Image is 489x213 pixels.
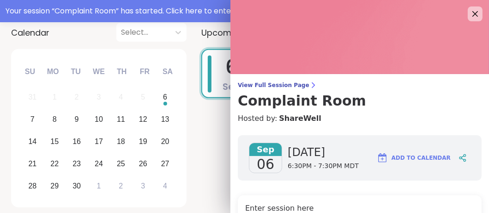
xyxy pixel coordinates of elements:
div: 24 [95,157,103,170]
a: ShareWell [279,113,321,124]
div: Choose Saturday, September 6th, 2025 [155,88,175,107]
div: We [89,62,109,82]
div: Choose Thursday, September 18th, 2025 [111,132,131,152]
div: 7 [30,113,35,125]
div: Mo [42,62,63,82]
div: 13 [161,113,169,125]
div: Choose Sunday, September 28th, 2025 [23,176,42,196]
span: Calendar [11,26,49,39]
div: 2 [119,180,123,192]
div: Not available Friday, September 5th, 2025 [133,88,153,107]
div: Choose Wednesday, September 17th, 2025 [89,132,109,152]
div: Choose Saturday, September 20th, 2025 [155,132,175,152]
div: Choose Thursday, September 25th, 2025 [111,154,131,174]
div: 14 [28,135,36,148]
div: Not available Tuesday, September 2nd, 2025 [67,88,87,107]
div: Fr [134,62,155,82]
div: 20 [161,135,169,148]
div: 10 [95,113,103,125]
div: Not available Wednesday, September 3rd, 2025 [89,88,109,107]
div: 28 [28,180,36,192]
div: Choose Thursday, October 2nd, 2025 [111,176,131,196]
div: 26 [139,157,147,170]
div: 3 [97,91,101,103]
a: View Full Session PageComplaint Room [238,81,482,109]
span: 6:30PM - 7:30PM MDT [288,162,359,171]
div: 31 [28,91,36,103]
div: Choose Monday, September 29th, 2025 [45,176,65,196]
div: 2 [75,91,79,103]
div: 25 [117,157,125,170]
div: Choose Monday, September 22nd, 2025 [45,154,65,174]
div: Choose Thursday, September 11th, 2025 [111,110,131,130]
div: 15 [50,135,59,148]
div: Choose Saturday, September 13th, 2025 [155,110,175,130]
div: Choose Sunday, September 21st, 2025 [23,154,42,174]
div: Choose Tuesday, September 23rd, 2025 [67,154,87,174]
div: Choose Tuesday, September 16th, 2025 [67,132,87,152]
div: Choose Friday, September 26th, 2025 [133,154,153,174]
div: 1 [97,180,101,192]
h3: Complaint Room [238,93,482,109]
div: 23 [72,157,81,170]
div: 19 [139,135,147,148]
div: 8 [53,113,57,125]
button: Add to Calendar [373,147,455,169]
div: Not available Thursday, September 4th, 2025 [111,88,131,107]
div: Choose Friday, September 19th, 2025 [133,132,153,152]
div: 22 [50,157,59,170]
div: 3 [141,180,145,192]
div: Choose Tuesday, September 30th, 2025 [67,176,87,196]
div: Choose Sunday, September 7th, 2025 [23,110,42,130]
div: Choose Monday, September 15th, 2025 [45,132,65,152]
div: Choose Saturday, September 27th, 2025 [155,154,175,174]
div: Choose Monday, September 8th, 2025 [45,110,65,130]
div: Choose Friday, October 3rd, 2025 [133,176,153,196]
div: 29 [50,180,59,192]
div: Th [112,62,132,82]
div: 18 [117,135,125,148]
span: 06 [257,156,274,173]
div: Sa [157,62,178,82]
h4: Hosted by: [238,113,482,124]
div: 12 [139,113,147,125]
div: 21 [28,157,36,170]
div: Choose Wednesday, October 1st, 2025 [89,176,109,196]
span: 6 [226,54,238,80]
div: 30 [72,180,81,192]
div: 5 [141,91,145,103]
span: Add to Calendar [392,154,451,162]
div: Tu [66,62,86,82]
div: 9 [75,113,79,125]
span: Upcoming [201,26,244,39]
div: 4 [119,91,123,103]
div: Choose Sunday, September 14th, 2025 [23,132,42,152]
div: Choose Wednesday, September 10th, 2025 [89,110,109,130]
div: 27 [161,157,169,170]
img: ShareWell Logomark [377,152,388,163]
span: [DATE] [288,145,359,160]
div: 17 [95,135,103,148]
div: Choose Wednesday, September 24th, 2025 [89,154,109,174]
div: month 2025-09 [21,86,176,197]
div: Your session “ Complaint Room ” has started. Click here to enter! [6,6,483,17]
div: Choose Tuesday, September 9th, 2025 [67,110,87,130]
div: Choose Friday, September 12th, 2025 [133,110,153,130]
span: View Full Session Page [238,81,482,89]
div: Not available Monday, September 1st, 2025 [45,88,65,107]
span: Sep [223,80,241,93]
div: 6 [163,91,167,103]
span: Sep [249,143,282,156]
div: Not available Sunday, August 31st, 2025 [23,88,42,107]
div: 4 [163,180,167,192]
div: 1 [53,91,57,103]
div: Su [20,62,40,82]
div: 11 [117,113,125,125]
div: Choose Saturday, October 4th, 2025 [155,176,175,196]
div: 16 [72,135,81,148]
